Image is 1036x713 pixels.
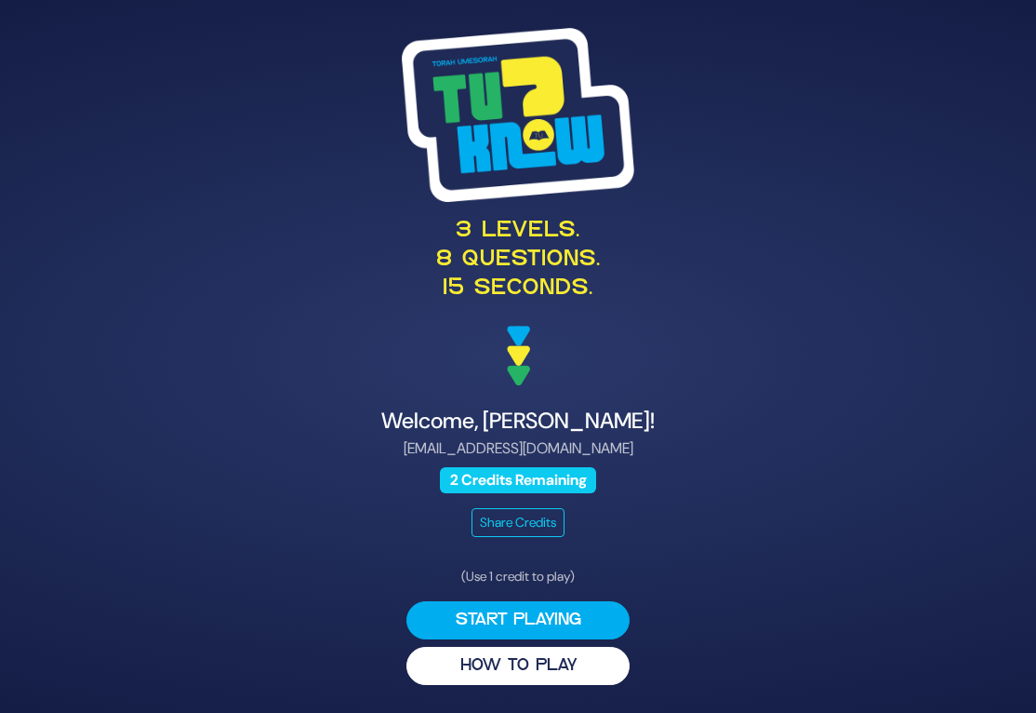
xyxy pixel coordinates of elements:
h4: Welcome, [PERSON_NAME]! [74,408,963,434]
span: 2 Credits Remaining [440,467,596,492]
button: Share Credits [472,508,564,537]
img: Tournament Logo [402,28,634,201]
button: Start Playing [406,601,630,639]
button: HOW TO PLAY [406,647,630,685]
p: (Use 1 credit to play) [406,567,630,586]
img: decoration arrows [507,326,530,385]
p: [EMAIL_ADDRESS][DOMAIN_NAME] [74,437,963,460]
p: 3 levels. 8 questions. 15 seconds. [74,217,963,304]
